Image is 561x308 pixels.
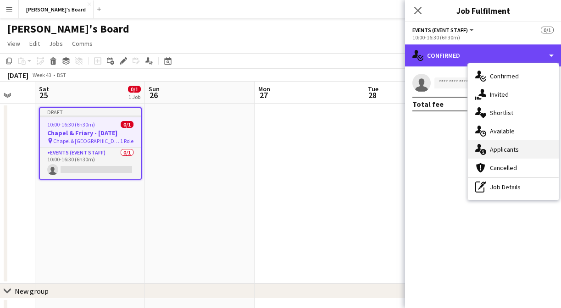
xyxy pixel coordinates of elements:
[30,71,53,78] span: Week 43
[121,121,133,128] span: 0/1
[367,90,378,100] span: 28
[49,39,63,48] span: Jobs
[72,39,93,48] span: Comms
[468,178,559,196] div: Job Details
[7,39,20,48] span: View
[45,38,67,49] a: Jobs
[412,34,554,41] div: 10:00-16:30 (6h30m)
[53,137,120,144] span: Chapel & [GEOGRAPHIC_DATA]
[405,44,561,66] div: Confirmed
[405,5,561,16] h3: Job Fulfilment
[128,86,141,93] span: 0/1
[26,38,44,49] a: Edit
[147,90,160,100] span: 26
[541,27,554,33] span: 0/1
[40,108,141,115] div: Draft
[128,93,140,100] div: 1 Job
[368,85,378,93] span: Tue
[490,164,517,172] span: Cancelled
[149,85,160,93] span: Sun
[490,72,519,80] span: Confirmed
[19,0,94,18] button: [PERSON_NAME]'s Board
[15,286,49,296] div: New group
[39,85,49,93] span: Sat
[412,99,444,109] div: Total fee
[57,71,66,78] div: BST
[490,127,515,135] span: Available
[490,145,519,154] span: Applicants
[120,137,133,144] span: 1 Role
[39,107,142,180] app-job-card: Draft10:00-16:30 (6h30m)0/1Chapel & Friary - [DATE] Chapel & [GEOGRAPHIC_DATA]1 RoleEvents (Event...
[490,90,509,99] span: Invited
[258,85,270,93] span: Mon
[4,38,24,49] a: View
[257,90,270,100] span: 27
[412,27,475,33] button: Events (Event Staff)
[40,129,141,137] h3: Chapel & Friary - [DATE]
[68,38,96,49] a: Comms
[7,71,28,80] div: [DATE]
[40,148,141,179] app-card-role: Events (Event Staff)0/110:00-16:30 (6h30m)
[490,109,513,117] span: Shortlist
[7,22,129,36] h1: [PERSON_NAME]'s Board
[29,39,40,48] span: Edit
[47,121,95,128] span: 10:00-16:30 (6h30m)
[38,90,49,100] span: 25
[412,27,468,33] span: Events (Event Staff)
